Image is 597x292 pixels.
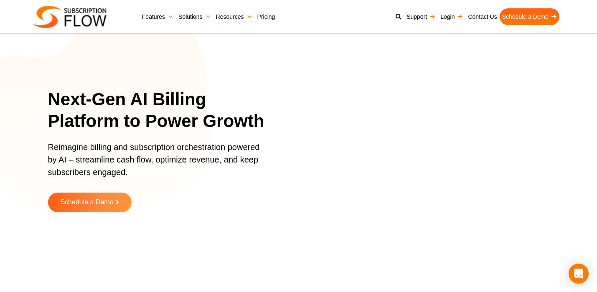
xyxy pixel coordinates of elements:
a: Features [140,8,176,25]
a: Schedule a Demo [48,193,132,212]
span: Schedule a Demo [60,199,113,206]
a: Login [438,8,465,25]
img: Subscriptionflow [33,6,107,28]
a: Contact Us [465,8,499,25]
a: Support [404,8,438,25]
div: Open Intercom Messenger [569,264,589,284]
p: Reimagine billing and subscription orchestration powered by AI – streamline cash flow, optimize r... [48,141,265,187]
a: Resources [213,8,255,25]
a: Solutions [176,8,213,25]
a: Schedule a Demo [500,8,559,25]
h1: Next-Gen AI Billing Platform to Power Growth [48,89,276,132]
a: Pricing [255,8,278,25]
